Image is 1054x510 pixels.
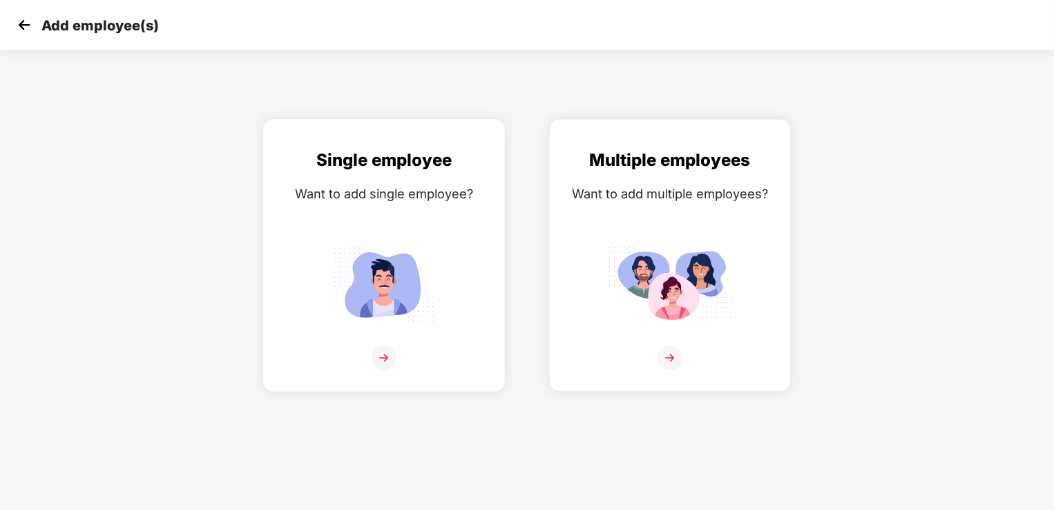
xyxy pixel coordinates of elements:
img: svg+xml;base64,PHN2ZyB4bWxucz0iaHR0cDovL3d3dy53My5vcmcvMjAwMC9zdmciIHdpZHRoPSIzNiIgaGVpZ2h0PSIzNi... [658,346,682,370]
p: Add employee(s) [41,17,159,34]
div: Single employee [278,147,490,173]
img: svg+xml;base64,PHN2ZyB4bWxucz0iaHR0cDovL3d3dy53My5vcmcvMjAwMC9zdmciIHdpZHRoPSIzMCIgaGVpZ2h0PSIzMC... [14,15,35,35]
div: Want to add single employee? [278,184,490,204]
div: Multiple employees [564,147,776,173]
div: Want to add multiple employees? [564,184,776,204]
img: svg+xml;base64,PHN2ZyB4bWxucz0iaHR0cDovL3d3dy53My5vcmcvMjAwMC9zdmciIHdpZHRoPSIzNiIgaGVpZ2h0PSIzNi... [372,346,396,370]
img: svg+xml;base64,PHN2ZyB4bWxucz0iaHR0cDovL3d3dy53My5vcmcvMjAwMC9zdmciIGlkPSJNdWx0aXBsZV9lbXBsb3llZS... [608,241,732,328]
img: svg+xml;base64,PHN2ZyB4bWxucz0iaHR0cDovL3d3dy53My5vcmcvMjAwMC9zdmciIGlkPSJTaW5nbGVfZW1wbG95ZWUiIH... [322,241,446,328]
